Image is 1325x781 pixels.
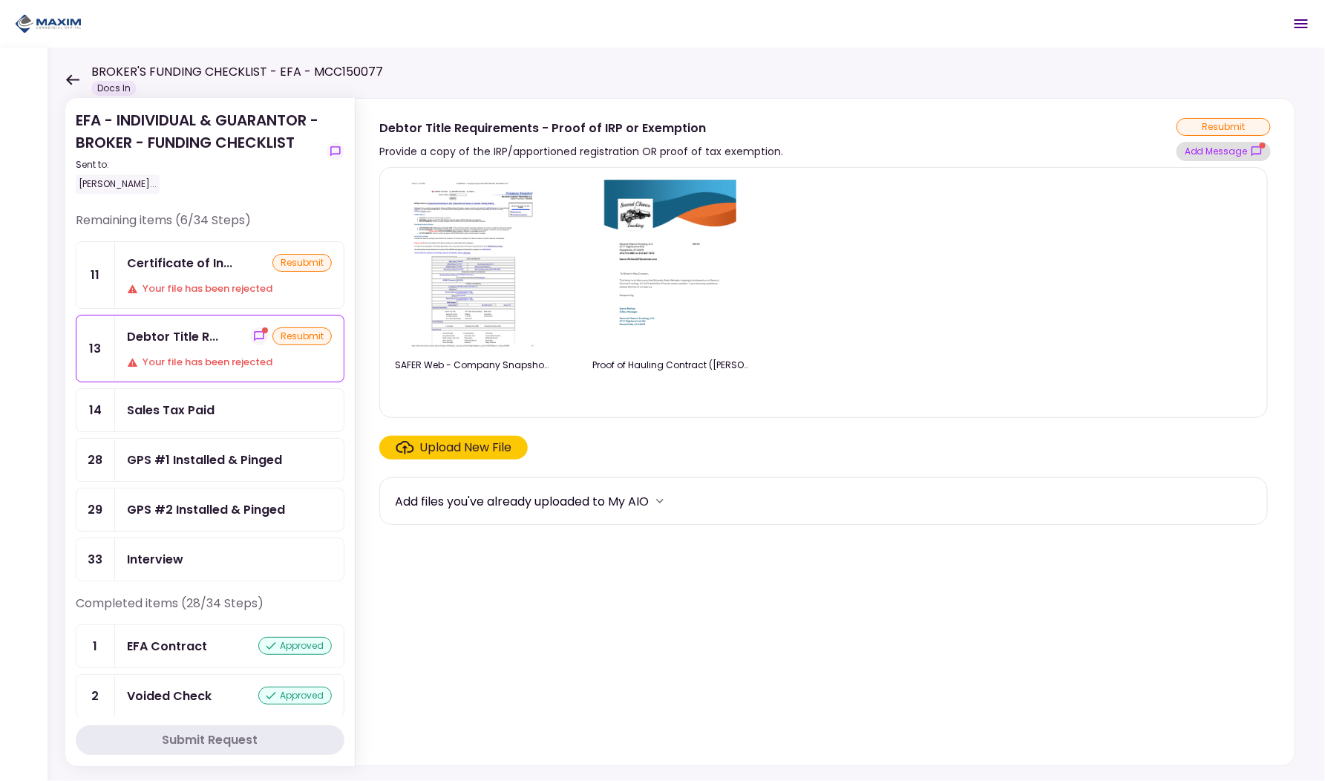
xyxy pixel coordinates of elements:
[76,675,115,717] div: 2
[127,254,232,272] div: Certificate of Insurance
[91,81,137,96] div: Docs In
[76,109,321,194] div: EFA - INDIVIDUAL & GUARANTOR - BROKER - FUNDING CHECKLIST
[258,637,332,655] div: approved
[76,625,115,667] div: 1
[76,488,115,531] div: 29
[420,439,512,457] div: Upload New File
[76,537,344,581] a: 33Interview
[355,98,1295,766] div: Debtor Title Requirements - Proof of IRP or ExemptionProvide a copy of the IRP/apportioned regist...
[76,624,344,668] a: 1EFA Contractapproved
[258,687,332,705] div: approved
[91,63,383,81] h1: BROKER'S FUNDING CHECKLIST - EFA - MCC150077
[127,355,332,370] div: Your file has been rejected
[379,143,783,160] div: Provide a copy of the IRP/apportioned registration OR proof of tax exemption.
[76,674,344,718] a: 2Voided Checkapproved
[76,212,344,241] div: Remaining items (6/34 Steps)
[76,389,115,431] div: 14
[76,438,344,482] a: 28GPS #1 Installed & Pinged
[76,488,344,532] a: 29GPS #2 Installed & Pinged
[1177,118,1271,136] div: resubmit
[76,316,115,382] div: 13
[76,538,115,581] div: 33
[127,327,218,346] div: Debtor Title Requirements - Proof of IRP or Exemption
[250,327,268,345] button: show-messages
[76,595,344,624] div: Completed items (28/34 Steps)
[76,241,344,309] a: 11Certificate of InsuranceresubmitYour file has been rejected
[1283,6,1319,42] button: Open menu
[76,439,115,481] div: 28
[592,359,748,372] div: Proof of Hauling Contract (Eduardo Alexis Salvador Bonilla).pdf
[649,490,671,512] button: more
[395,492,649,511] div: Add files you've already uploaded to My AIO
[163,731,258,749] div: Submit Request
[272,254,332,272] div: resubmit
[379,119,783,137] div: Debtor Title Requirements - Proof of IRP or Exemption
[127,451,282,469] div: GPS #1 Installed & Pinged
[127,550,183,569] div: Interview
[76,242,115,308] div: 11
[15,13,82,35] img: Partner icon
[76,388,344,432] a: 14Sales Tax Paid
[127,500,285,519] div: GPS #2 Installed & Pinged
[379,436,528,460] span: Click here to upload the required document
[76,174,160,194] div: [PERSON_NAME]...
[127,281,332,296] div: Your file has been rejected
[1177,142,1271,161] button: show-messages
[76,725,344,755] button: Submit Request
[127,687,212,705] div: Voided Check
[127,637,207,656] div: EFA Contract
[272,327,332,345] div: resubmit
[395,359,551,372] div: SAFER Web - Company Snapshot SECOND CHANCE TRUCKING LLC.pdf
[327,143,344,160] button: show-messages
[76,315,344,382] a: 13Debtor Title Requirements - Proof of IRP or Exemptionshow-messagesresubmitYour file has been re...
[127,401,215,419] div: Sales Tax Paid
[76,158,321,171] div: Sent to:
